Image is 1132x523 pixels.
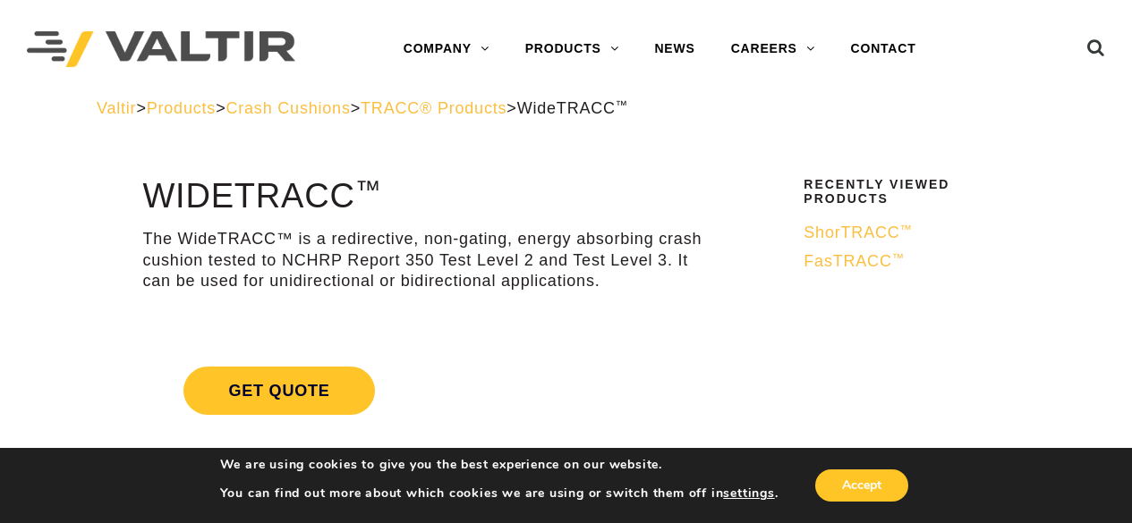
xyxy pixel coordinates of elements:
a: COMPANY [386,31,507,67]
p: We are using cookies to give you the best experience on our website. [220,457,779,473]
a: ShorTRACC™ [804,223,1024,243]
sup: ™ [892,251,905,265]
sup: ™ [900,223,913,236]
a: CAREERS [713,31,833,67]
button: Accept [815,469,908,502]
h1: WideTRACC [142,178,706,215]
a: Get Quote [142,345,706,436]
span: ShorTRACC [804,224,913,241]
sup: ™ [355,175,381,204]
span: FasTRACC [804,252,905,270]
a: TRACC® Products [361,99,506,117]
p: The WideTRACC™ is a redirective, non-gating, energy absorbing crash cushion tested to NCHRP Repor... [142,229,706,291]
a: NEWS [636,31,712,67]
a: PRODUCTS [507,31,637,67]
img: Valtir [27,31,295,68]
span: Get Quote [183,367,374,415]
a: Valtir [97,99,136,117]
sup: ™ [616,98,628,112]
a: CONTACT [833,31,934,67]
h2: Recently Viewed Products [804,178,1024,206]
a: Crash Cushions [226,99,350,117]
p: You can find out more about which cookies we are using or switch them off in . [220,485,779,502]
a: FasTRACC™ [804,251,1024,272]
div: > > > > [97,98,1035,119]
button: settings [723,485,774,502]
a: Products [147,99,216,117]
span: WideTRACC [517,99,629,117]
